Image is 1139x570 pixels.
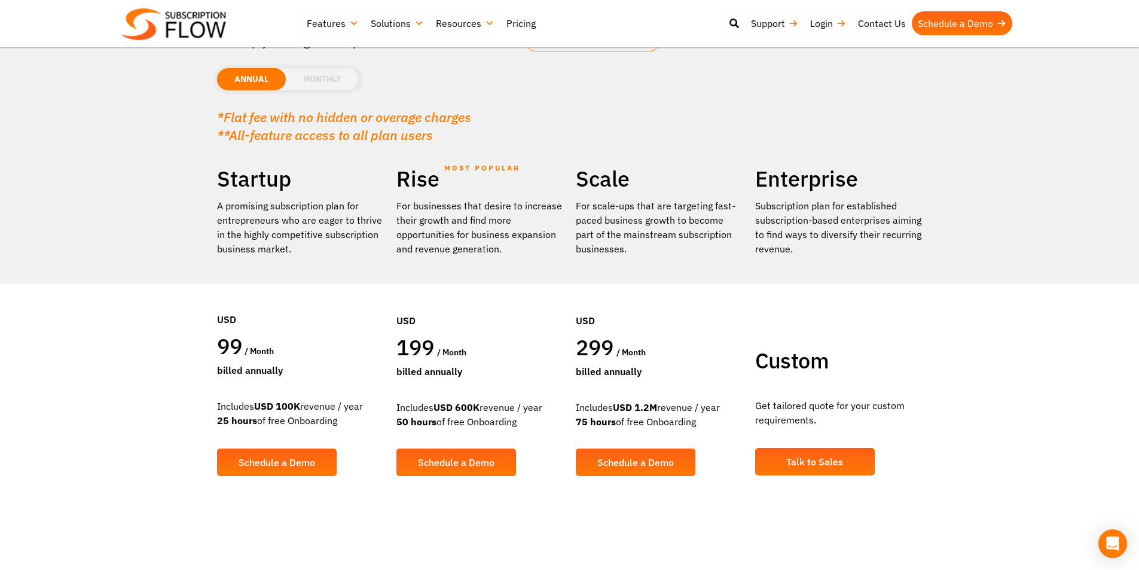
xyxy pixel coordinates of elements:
span: 99 [217,332,243,360]
strong: 25 hours [217,414,257,426]
span: MOST POPULAR [444,154,520,182]
strong: 75 hours [576,416,616,428]
em: **All-feature access to all plan users [217,126,433,144]
span: Schedule a Demo [239,458,315,467]
div: Billed Annually [576,364,743,379]
a: Pricing [500,11,542,35]
a: Contact Us [852,11,912,35]
span: Schedule a Demo [418,458,494,467]
span: / month [616,347,646,358]
strong: USD 1.2M [613,401,657,413]
p: Get tailored quote for your custom requirements. [755,398,923,427]
a: Schedule a Demo [912,11,1012,35]
a: Solutions [365,11,430,35]
div: Includes revenue / year of free Onboarding [217,399,384,428]
p: Subscription plan for established subscription-based enterprises aiming to find ways to diversify... [755,199,923,256]
strong: USD 600K [433,401,480,413]
strong: USD 100K [254,400,300,412]
h2: Startup [217,165,384,193]
div: Billed Annually [396,364,564,379]
img: Subscriptionflow [121,8,226,40]
div: USD [576,278,743,334]
a: Schedule a Demo [396,449,516,476]
a: Schedule a Demo [217,449,337,476]
h2: Scale [576,165,743,193]
div: For businesses that desire to increase their growth and find more opportunities for business expa... [396,199,564,256]
a: Schedule a Demo [576,449,695,476]
span: Talk to Sales [786,457,843,467]
div: Includes revenue / year of free Onboarding [396,400,564,429]
li: MONTHLY [286,68,359,90]
div: For scale-ups that are targeting fast-paced business growth to become part of the mainstream subs... [576,199,743,256]
a: Resources [430,11,500,35]
a: Support [745,11,804,35]
span: / month [245,346,274,356]
span: 199 [396,333,435,361]
div: USD [396,278,564,334]
div: Open Intercom Messenger [1098,529,1127,558]
span: Schedule a Demo [597,458,674,467]
div: Includes revenue / year of free Onboarding [576,400,743,429]
span: / month [437,347,466,358]
a: Talk to Sales [755,448,875,475]
strong: 50 hours [396,416,436,428]
a: Features [301,11,365,35]
p: A promising subscription plan for entrepreneurs who are eager to thrive in the highly competitive... [217,199,384,256]
div: Billed Annually [217,363,384,377]
h2: Enterprise [755,165,923,193]
li: ANNUAL [217,68,286,90]
div: USD [217,276,384,333]
span: Custom [755,346,829,374]
h2: Rise [396,165,564,193]
em: *Flat fee with no hidden or overage charges [217,108,471,126]
a: Login [804,11,852,35]
span: 299 [576,333,614,361]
